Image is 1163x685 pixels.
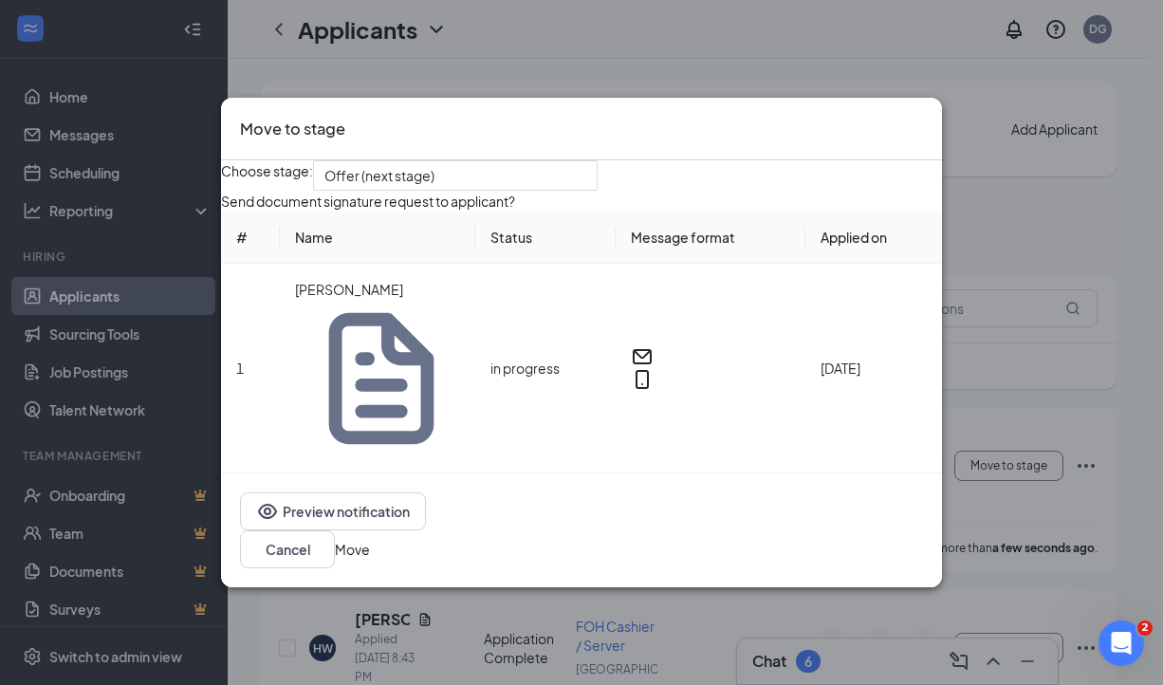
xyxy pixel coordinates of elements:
span: Offer (next stage) [324,161,434,190]
svg: MobileSms [631,368,654,391]
svg: Document [303,300,460,457]
th: Message format [616,212,805,264]
th: Status [475,212,616,264]
th: Name [280,212,475,264]
p: [PERSON_NAME] [295,279,460,300]
h3: Move to stage [240,117,345,141]
td: [DATE] [805,264,942,473]
button: EyePreview notification [240,492,426,530]
button: Move [335,539,370,560]
p: Send document signature request to applicant? [221,191,942,212]
div: Loading offer data. [221,191,942,473]
span: Choose stage: [221,160,313,191]
iframe: Intercom live chat [1098,620,1144,666]
th: # [221,212,280,264]
svg: Email [631,345,654,368]
span: 1 [236,360,244,377]
th: Applied on [805,212,942,264]
svg: Eye [256,500,279,523]
button: Cancel [240,530,335,568]
span: 2 [1137,620,1153,636]
td: in progress [475,264,616,473]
